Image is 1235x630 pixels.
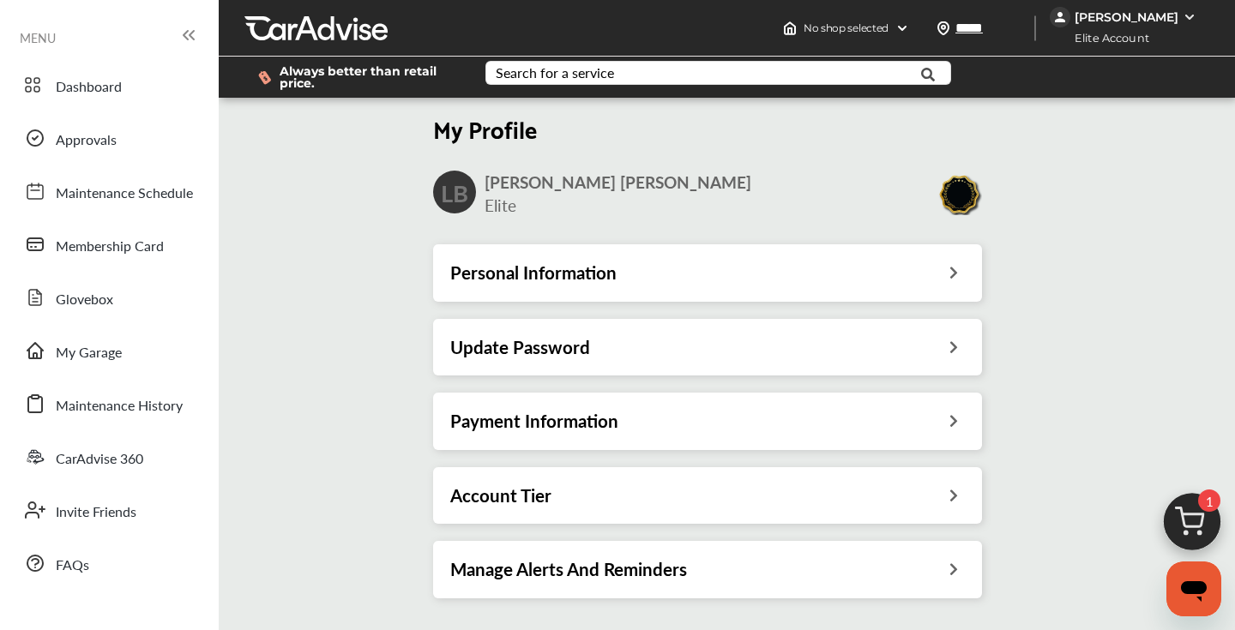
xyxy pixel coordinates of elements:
[56,183,193,205] span: Maintenance Schedule
[783,21,797,35] img: header-home-logo.8d720a4f.svg
[433,113,982,143] h2: My Profile
[15,381,202,426] a: Maintenance History
[804,21,889,35] span: No shop selected
[895,21,909,35] img: header-down-arrow.9dd2ce7d.svg
[15,488,202,532] a: Invite Friends
[1050,7,1070,27] img: jVpblrzwTbfkPYzPPzSLxeg0AAAAASUVORK5CYII=
[450,558,687,580] h3: Manage Alerts And Reminders
[15,328,202,373] a: My Garage
[15,541,202,585] a: FAQs
[1198,489,1220,512] span: 1
[56,555,89,577] span: FAQs
[56,501,136,524] span: Invite Friends
[56,395,183,417] span: Maintenance History
[1183,10,1196,24] img: WGsFRI8htEPBVLJbROoPRyZpYNWhNONpIPPETTm6eUC0GeLEiAAAAAElFTkSuQmCC
[496,66,614,80] div: Search for a service
[15,435,202,479] a: CarAdvise 360
[56,342,122,364] span: My Garage
[450,336,590,358] h3: Update Password
[450,261,617,284] h3: Personal Information
[937,21,950,35] img: location_vector.a44bc228.svg
[485,194,516,217] span: Elite
[15,63,202,107] a: Dashboard
[1051,29,1162,47] span: Elite Account
[280,65,458,89] span: Always better than retail price.
[20,31,56,45] span: MENU
[15,116,202,160] a: Approvals
[15,275,202,320] a: Glovebox
[1166,561,1221,616] iframe: Button to launch messaging window
[1151,485,1233,567] img: cart_icon.3d0951e8.svg
[15,169,202,213] a: Maintenance Schedule
[1075,9,1178,25] div: [PERSON_NAME]
[15,222,202,267] a: Membership Card
[450,410,618,432] h3: Payment Information
[1034,15,1036,41] img: header-divider.bc55588e.svg
[258,70,271,85] img: dollor_label_vector.a70140d1.svg
[56,448,143,471] span: CarAdvise 360
[450,484,551,507] h3: Account Tier
[56,289,113,311] span: Glovebox
[56,76,122,99] span: Dashboard
[56,236,164,258] span: Membership Card
[56,129,117,152] span: Approvals
[485,171,751,194] span: [PERSON_NAME] [PERSON_NAME]
[441,177,468,207] h2: LB
[937,173,982,215] img: Elitebadge.d198fa44.svg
